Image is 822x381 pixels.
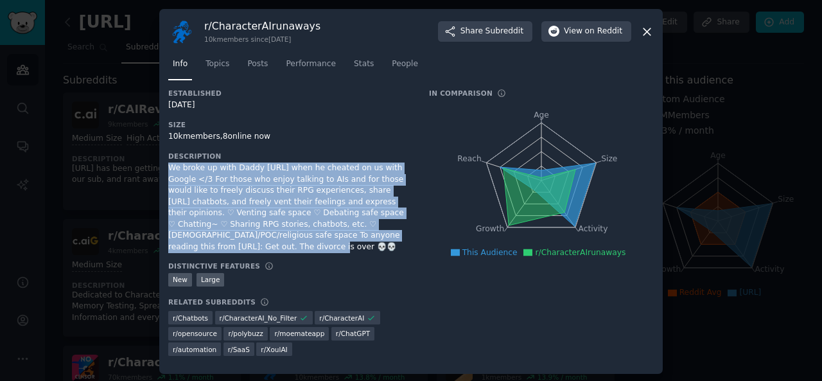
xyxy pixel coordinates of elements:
h3: r/ CharacterAIrunaways [204,19,320,33]
span: r/ Chatbots [173,314,208,323]
h3: Description [168,152,411,161]
span: r/ CharacterAI [319,314,364,323]
a: Topics [201,54,234,80]
div: [DATE] [168,100,411,111]
button: ShareSubreddit [438,21,532,42]
button: Viewon Reddit [541,21,631,42]
span: r/ CharacterAI_No_Filter [220,314,297,323]
h3: In Comparison [429,89,493,98]
span: Performance [286,58,336,70]
a: Posts [243,54,272,80]
span: People [392,58,418,70]
img: CharacterAIrunaways [168,18,195,45]
div: 10k members since [DATE] [204,35,320,44]
span: r/ moemateapp [274,329,324,338]
div: New [168,273,192,287]
span: r/ SaaS [228,345,250,354]
tspan: Reach [457,154,482,163]
span: Posts [247,58,268,70]
span: Stats [354,58,374,70]
a: Info [168,54,192,80]
a: People [387,54,423,80]
a: Stats [349,54,378,80]
tspan: Growth [476,224,504,233]
span: r/ automation [173,345,216,354]
span: Share [460,26,523,37]
h3: Distinctive Features [168,261,260,270]
span: r/ opensource [173,329,217,338]
h3: Size [168,120,411,129]
h3: Related Subreddits [168,297,256,306]
span: r/CharacterAIrunaways [535,248,625,257]
div: We broke up with Daddy [URL] when he cheated on us with Google </3 For those who enjoy talking to... [168,163,411,253]
span: This Audience [462,248,518,257]
tspan: Age [534,111,549,120]
span: r/ XoulAI [261,345,287,354]
span: View [564,26,622,37]
a: Performance [281,54,340,80]
tspan: Activity [579,224,608,233]
span: Subreddit [485,26,523,37]
span: r/ polybuzz [228,329,263,338]
span: on Reddit [585,26,622,37]
tspan: Size [601,154,617,163]
span: Topics [205,58,229,70]
span: Info [173,58,188,70]
h3: Established [168,89,411,98]
div: 10k members, 8 online now [168,131,411,143]
span: r/ ChatGPT [336,329,370,338]
div: Large [197,273,225,287]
